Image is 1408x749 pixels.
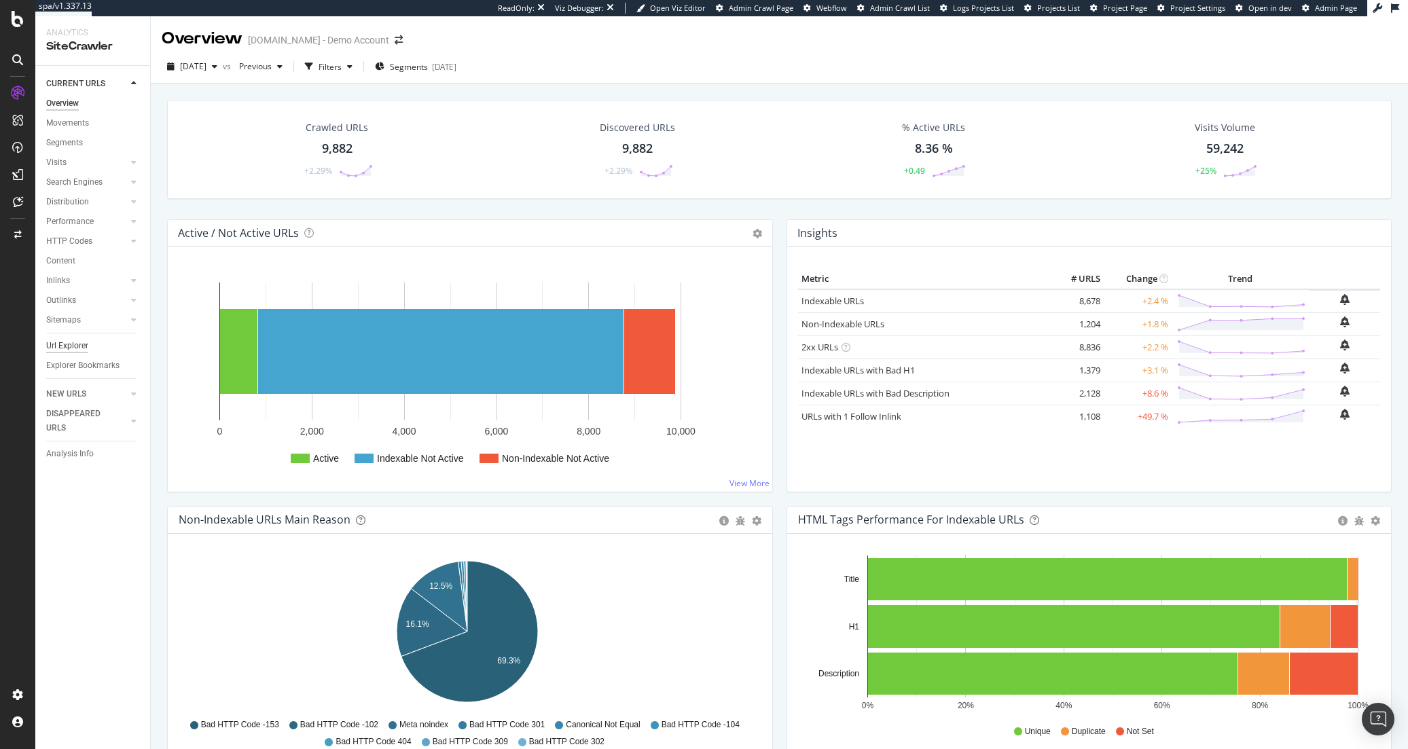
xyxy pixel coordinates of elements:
span: Bad HTTP Code 404 [336,736,411,748]
div: bug [736,516,745,526]
a: Movements [46,116,141,130]
div: Non-Indexable URLs Main Reason [179,513,350,526]
a: Admin Page [1302,3,1357,14]
a: Logs Projects List [940,3,1014,14]
div: Visits Volume [1195,121,1255,134]
text: Title [844,574,859,584]
div: Visits [46,156,67,170]
text: 100% [1348,701,1369,710]
div: DISAPPEARED URLS [46,407,115,435]
div: Viz Debugger: [555,3,604,14]
div: [DATE] [432,61,456,73]
svg: A chart. [798,555,1375,713]
a: Admin Crawl Page [716,3,793,14]
div: Sitemaps [46,313,81,327]
span: Bad HTTP Code 302 [529,736,604,748]
div: % Active URLs [902,121,965,134]
a: Inlinks [46,274,127,288]
h4: Insights [797,224,837,242]
a: 2xx URLs [801,341,838,353]
text: Indexable Not Active [377,453,464,464]
i: Options [753,229,762,238]
button: Previous [234,56,288,77]
span: Admin Crawl List [870,3,930,13]
a: Explorer Bookmarks [46,359,141,373]
a: URLs with 1 Follow Inlink [801,410,901,422]
td: 2,128 [1049,382,1104,405]
div: Open Intercom Messenger [1362,703,1394,735]
text: 6,000 [484,426,508,437]
div: circle-info [1338,516,1348,526]
td: +2.4 % [1104,289,1172,313]
div: gear [752,516,761,526]
a: CURRENT URLS [46,77,127,91]
span: Bad HTTP Code -102 [300,719,378,731]
text: 12.5% [429,581,452,591]
td: +2.2 % [1104,335,1172,359]
div: Inlinks [46,274,70,288]
span: Not Set [1127,726,1154,737]
span: Meta noindex [399,719,448,731]
text: Non-Indexable Not Active [502,453,609,464]
span: Segments [390,61,428,73]
span: vs [223,60,234,72]
div: Filters [319,61,342,73]
th: Change [1104,269,1172,289]
a: Projects List [1024,3,1080,14]
div: arrow-right-arrow-left [395,35,403,45]
div: 8.36 % [915,140,953,158]
div: Url Explorer [46,339,88,353]
text: 4,000 [393,426,416,437]
td: +49.7 % [1104,405,1172,428]
span: Bad HTTP Code 301 [469,719,545,731]
div: HTTP Codes [46,234,92,249]
span: Canonical Not Equal [566,719,640,731]
div: Movements [46,116,89,130]
a: Open in dev [1235,3,1292,14]
span: Bad HTTP Code -153 [201,719,279,731]
a: HTTP Codes [46,234,127,249]
a: Segments [46,136,141,150]
a: Project Settings [1157,3,1225,14]
span: Previous [234,60,272,72]
td: +3.1 % [1104,359,1172,382]
text: 40% [1055,701,1072,710]
th: Metric [798,269,1049,289]
a: Performance [46,215,127,229]
svg: A chart. [179,555,756,713]
a: Content [46,254,141,268]
div: HTML Tags Performance for Indexable URLs [798,513,1024,526]
td: +1.8 % [1104,312,1172,335]
span: 2025 Sep. 1st [180,60,206,72]
div: Overview [46,96,79,111]
text: 2,000 [300,426,324,437]
div: +25% [1195,165,1216,177]
a: Webflow [804,3,847,14]
td: 8,678 [1049,289,1104,313]
a: Outlinks [46,293,127,308]
div: bell-plus [1340,409,1350,420]
div: Analysis Info [46,447,94,461]
a: Analysis Info [46,447,141,461]
div: bell-plus [1340,294,1350,305]
text: 80% [1252,701,1268,710]
div: SiteCrawler [46,39,139,54]
div: bug [1354,516,1364,526]
span: Projects List [1037,3,1080,13]
div: Segments [46,136,83,150]
div: bell-plus [1340,340,1350,350]
text: 16.1% [406,619,429,629]
div: Discovered URLs [600,121,675,134]
button: Filters [300,56,358,77]
div: +2.29% [604,165,632,177]
button: Segments[DATE] [369,56,462,77]
div: A chart. [179,269,756,481]
text: 10,000 [666,426,696,437]
div: ReadOnly: [498,3,535,14]
text: 69.3% [497,656,520,665]
a: Project Page [1090,3,1147,14]
div: Outlinks [46,293,76,308]
div: Search Engines [46,175,103,189]
a: Indexable URLs with Bad Description [801,387,950,399]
